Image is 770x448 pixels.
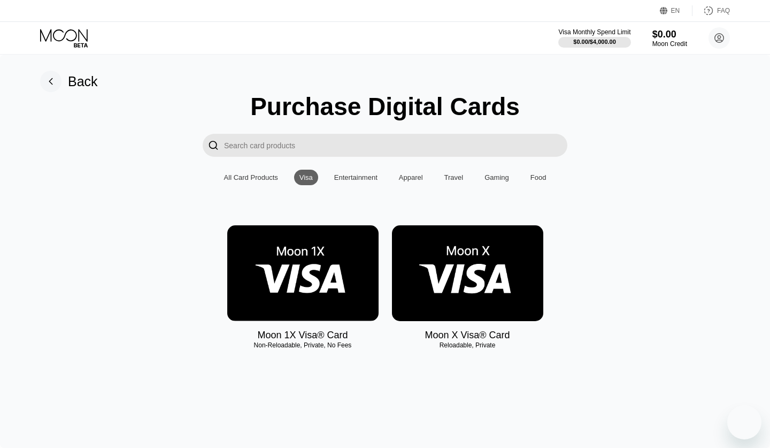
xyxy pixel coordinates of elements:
[299,173,313,181] div: Visa
[68,74,98,89] div: Back
[717,7,730,14] div: FAQ
[525,170,552,185] div: Food
[727,405,761,439] iframe: Button to launch messaging window, conversation in progress
[227,341,379,349] div: Non-Reloadable, Private, No Fees
[692,5,730,16] div: FAQ
[652,29,687,48] div: $0.00Moon Credit
[652,29,687,40] div: $0.00
[671,7,680,14] div: EN
[484,173,509,181] div: Gaming
[444,173,464,181] div: Travel
[425,330,510,341] div: Moon X Visa® Card
[208,139,219,151] div: 
[294,170,318,185] div: Visa
[530,173,546,181] div: Food
[203,134,224,157] div: 
[392,341,543,349] div: Reloadable, Private
[334,173,378,181] div: Entertainment
[224,134,567,157] input: Search card products
[652,40,687,48] div: Moon Credit
[439,170,469,185] div: Travel
[394,170,428,185] div: Apparel
[219,170,283,185] div: All Card Products
[558,28,630,36] div: Visa Monthly Spend Limit
[558,28,630,48] div: Visa Monthly Spend Limit$0.00/$4,000.00
[660,5,692,16] div: EN
[573,39,616,45] div: $0.00 / $4,000.00
[479,170,514,185] div: Gaming
[40,71,98,92] div: Back
[329,170,383,185] div: Entertainment
[399,173,423,181] div: Apparel
[257,330,348,341] div: Moon 1X Visa® Card
[250,92,520,121] div: Purchase Digital Cards
[224,173,278,181] div: All Card Products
